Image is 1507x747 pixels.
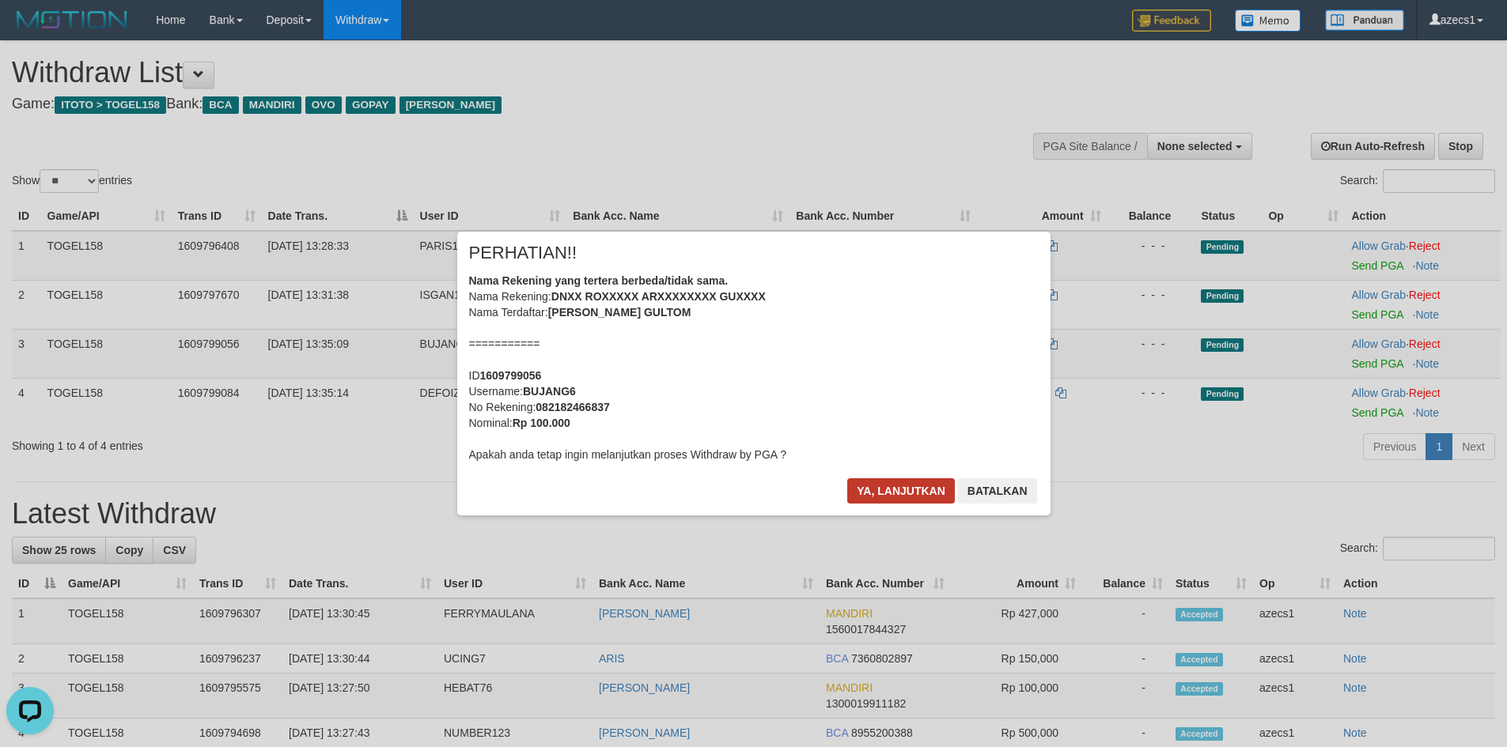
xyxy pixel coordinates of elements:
b: 082182466837 [536,401,609,413]
button: Batalkan [958,478,1037,504]
b: 1609799056 [480,369,542,382]
b: BUJANG6 [523,385,576,398]
b: DNXX ROXXXXX ARXXXXXXXX GUXXXX [551,290,766,303]
button: Ya, lanjutkan [847,478,955,504]
button: Open LiveChat chat widget [6,6,54,54]
span: PERHATIAN!! [469,245,577,261]
b: Nama Rekening yang tertera berbeda/tidak sama. [469,274,729,287]
div: Nama Rekening: Nama Terdaftar: =========== ID Username: No Rekening: Nominal: Apakah anda tetap i... [469,273,1039,462]
b: Rp 100.000 [513,417,570,429]
b: [PERSON_NAME] GULTOM [548,306,691,319]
